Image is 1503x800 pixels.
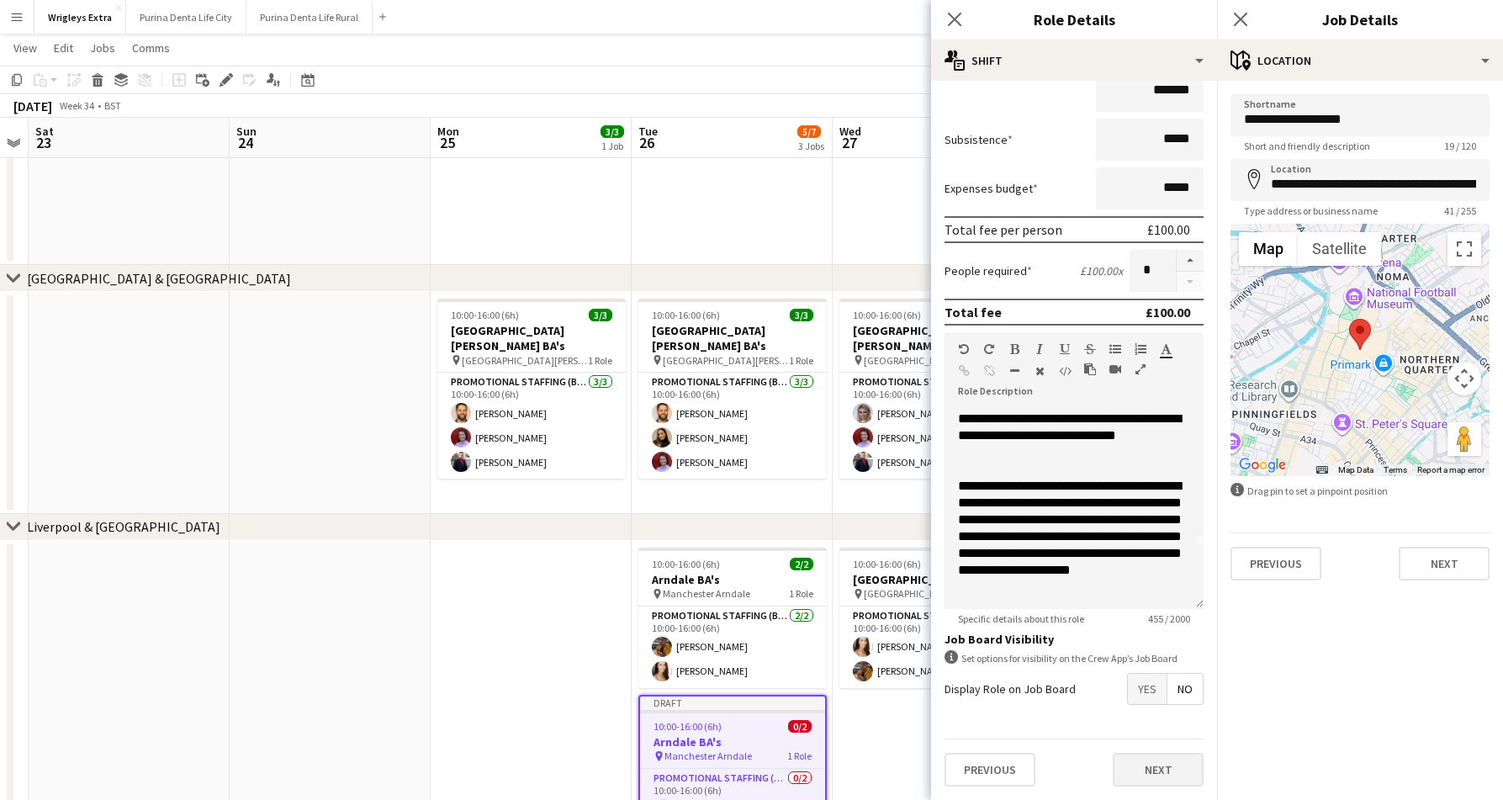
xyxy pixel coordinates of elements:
[35,124,54,139] span: Sat
[54,40,73,56] span: Edit
[104,99,121,112] div: BST
[798,140,824,152] div: 3 Jobs
[246,1,373,34] button: Purina Denta Life Rural
[663,587,750,600] span: Manchester Arndale
[13,98,52,114] div: [DATE]
[853,558,921,570] span: 10:00-16:00 (6h)
[638,323,827,353] h3: [GEOGRAPHIC_DATA][PERSON_NAME] BA's
[839,323,1028,353] h3: [GEOGRAPHIC_DATA][PERSON_NAME] BA's
[1177,250,1204,272] button: Increase
[640,697,825,710] div: Draft
[1128,674,1167,704] span: Yes
[1059,342,1071,356] button: Underline
[1447,362,1481,395] button: Map camera controls
[1384,465,1407,474] a: Terms
[663,354,789,367] span: [GEOGRAPHIC_DATA][PERSON_NAME]
[839,373,1028,479] app-card-role: Promotional Staffing (Brand Ambassadors)3/310:00-16:00 (6h)[PERSON_NAME][PERSON_NAME][PERSON_NAME]
[451,309,519,321] span: 10:00-16:00 (6h)
[437,124,459,139] span: Mon
[797,125,821,138] span: 5/7
[435,133,459,152] span: 25
[1109,363,1121,376] button: Insert video
[837,133,861,152] span: 27
[1135,612,1204,625] span: 455 / 2000
[1084,342,1096,356] button: Strikethrough
[437,299,626,479] app-job-card: 10:00-16:00 (6h)3/3[GEOGRAPHIC_DATA][PERSON_NAME] BA's [GEOGRAPHIC_DATA][PERSON_NAME]1 RolePromot...
[789,587,813,600] span: 1 Role
[1059,364,1071,378] button: HTML Code
[1135,363,1146,376] button: Fullscreen
[1447,232,1481,266] button: Toggle fullscreen view
[931,8,1217,30] h3: Role Details
[654,720,722,733] span: 10:00-16:00 (6h)
[588,354,612,367] span: 1 Role
[1235,454,1290,476] a: Open this area in Google Maps (opens a new window)
[1160,342,1172,356] button: Text Color
[1431,140,1490,152] span: 19 / 120
[1230,204,1391,217] span: Type address or business name
[945,681,1076,697] label: Display Role on Job Board
[839,572,1028,587] h3: [GEOGRAPHIC_DATA] BA's
[638,373,827,479] app-card-role: Promotional Staffing (Brand Ambassadors)3/310:00-16:00 (6h)[PERSON_NAME][PERSON_NAME][PERSON_NAME]
[1316,464,1328,476] button: Keyboard shortcuts
[945,632,1204,647] h3: Job Board Visibility
[652,558,720,570] span: 10:00-16:00 (6h)
[789,354,813,367] span: 1 Role
[864,587,956,600] span: [GEOGRAPHIC_DATA]
[640,734,825,750] h3: Arndale BA's
[839,299,1028,479] div: 10:00-16:00 (6h)3/3[GEOGRAPHIC_DATA][PERSON_NAME] BA's [GEOGRAPHIC_DATA][PERSON_NAME]1 RolePromot...
[652,309,720,321] span: 10:00-16:00 (6h)
[13,40,37,56] span: View
[839,124,861,139] span: Wed
[90,40,115,56] span: Jobs
[27,518,220,535] div: Liverpool & [GEOGRAPHIC_DATA]
[945,650,1204,666] div: Set options for visibility on the Crew App’s Job Board
[601,140,623,152] div: 1 Job
[126,1,246,34] button: Purina Denta Life City
[1338,464,1373,476] button: Map Data
[7,37,44,59] a: View
[839,548,1028,688] app-job-card: 10:00-16:00 (6h)2/2[GEOGRAPHIC_DATA] BA's [GEOGRAPHIC_DATA]1 RolePromotional Staffing (Brand Amba...
[589,309,612,321] span: 3/3
[1034,342,1045,356] button: Italic
[638,607,827,688] app-card-role: Promotional Staffing (Brand Ambassadors)2/210:00-16:00 (6h)[PERSON_NAME][PERSON_NAME]
[462,354,588,367] span: [GEOGRAPHIC_DATA][PERSON_NAME]
[787,750,812,762] span: 1 Role
[1239,232,1298,266] button: Show street map
[790,309,813,321] span: 3/3
[638,299,827,479] div: 10:00-16:00 (6h)3/3[GEOGRAPHIC_DATA][PERSON_NAME] BA's [GEOGRAPHIC_DATA][PERSON_NAME]1 RolePromot...
[1217,8,1503,30] h3: Job Details
[1109,342,1121,356] button: Unordered List
[945,263,1032,278] label: People required
[1008,342,1020,356] button: Bold
[790,558,813,570] span: 2/2
[638,572,827,587] h3: Arndale BA's
[601,125,624,138] span: 3/3
[236,124,257,139] span: Sun
[125,37,177,59] a: Comms
[1230,483,1490,499] div: Drag pin to set a pinpoint position
[437,373,626,479] app-card-role: Promotional Staffing (Brand Ambassadors)3/310:00-16:00 (6h)[PERSON_NAME][PERSON_NAME][PERSON_NAME]
[1235,454,1290,476] img: Google
[34,1,126,34] button: Wrigleys Extra
[1147,221,1190,238] div: £100.00
[1034,364,1045,378] button: Clear Formatting
[983,342,995,356] button: Redo
[945,181,1038,196] label: Expenses budget
[945,221,1062,238] div: Total fee per person
[437,323,626,353] h3: [GEOGRAPHIC_DATA][PERSON_NAME] BA's
[788,720,812,733] span: 0/2
[945,132,1013,147] label: Subsistence
[853,309,921,321] span: 10:00-16:00 (6h)
[132,40,170,56] span: Comms
[47,37,80,59] a: Edit
[1399,547,1490,580] button: Next
[1080,263,1123,278] div: £100.00 x
[1431,204,1490,217] span: 41 / 255
[1113,753,1204,787] button: Next
[56,99,98,112] span: Week 34
[638,548,827,688] app-job-card: 10:00-16:00 (6h)2/2Arndale BA's Manchester Arndale1 RolePromotional Staffing (Brand Ambassadors)2...
[1230,547,1321,580] button: Previous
